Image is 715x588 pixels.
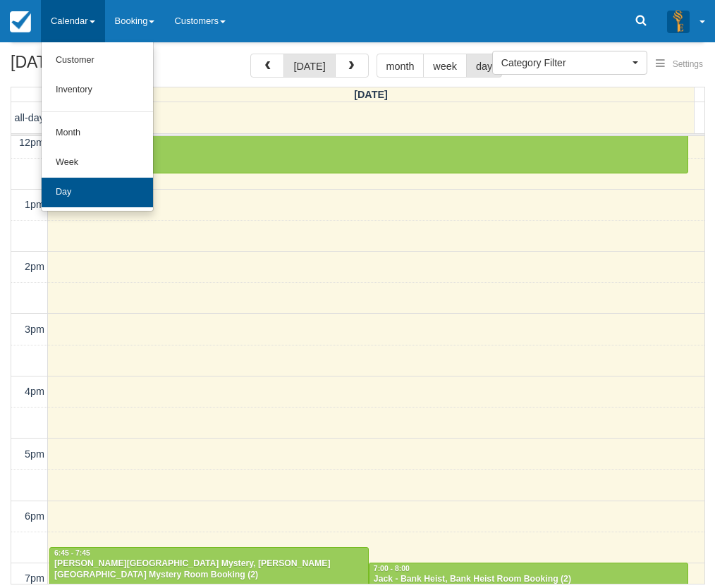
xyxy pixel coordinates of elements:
[25,324,44,335] span: 3pm
[667,10,690,32] img: A3
[501,56,629,70] span: Category Filter
[10,11,31,32] img: checkfront-main-nav-mini-logo.png
[283,54,335,78] button: [DATE]
[54,558,365,581] div: [PERSON_NAME][GEOGRAPHIC_DATA] Mystery, [PERSON_NAME][GEOGRAPHIC_DATA] Mystery Room Booking (2)
[466,54,502,78] button: day
[25,510,44,522] span: 6pm
[42,75,153,105] a: Inventory
[25,199,44,210] span: 1pm
[42,118,153,148] a: Month
[25,386,44,397] span: 4pm
[373,574,684,585] div: Jack - Bank Heist, Bank Heist Room Booking (2)
[11,54,189,80] h2: [DATE]
[25,261,44,272] span: 2pm
[15,112,44,123] span: all-day
[423,54,467,78] button: week
[19,137,44,148] span: 12pm
[54,549,90,557] span: 6:45 - 7:45
[374,565,410,572] span: 7:00 - 8:00
[41,42,154,212] ul: Calendar
[42,148,153,178] a: Week
[354,89,388,100] span: [DATE]
[673,59,703,69] span: Settings
[42,178,153,207] a: Day
[647,54,711,75] button: Settings
[377,54,424,78] button: month
[25,448,44,460] span: 5pm
[42,46,153,75] a: Customer
[25,572,44,584] span: 7pm
[492,51,647,75] button: Category Filter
